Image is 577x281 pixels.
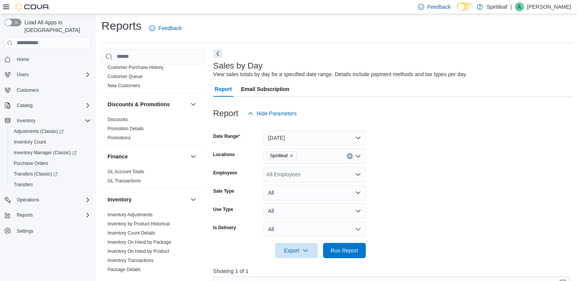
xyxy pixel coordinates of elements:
[241,81,289,97] span: Email Subscription
[108,126,144,132] span: Promotion Details
[21,19,91,34] span: Load All Apps in [GEOGRAPHIC_DATA]
[189,100,198,109] button: Discounts & Promotions
[108,126,144,131] a: Promotion Details
[355,171,361,177] button: Open list of options
[2,69,94,80] button: Users
[108,153,187,160] button: Finance
[158,24,182,32] span: Feedback
[17,72,29,78] span: Users
[244,106,300,121] button: Hide Parameters
[8,126,94,137] a: Adjustments (Classic)
[257,110,297,117] span: Hide Parameters
[108,101,170,108] h3: Discounts & Promotions
[15,3,50,11] img: Cova
[264,185,366,200] button: All
[2,195,94,205] button: Operations
[14,101,35,110] button: Catalog
[14,227,36,236] a: Settings
[11,180,36,189] a: Transfers
[5,51,91,256] nav: Complex example
[427,3,450,11] span: Feedback
[14,195,42,204] button: Operations
[2,100,94,111] button: Catalog
[487,2,507,11] p: Spiritleaf
[14,55,32,64] a: Home
[331,247,358,254] span: Run Report
[14,116,39,125] button: Inventory
[108,230,155,236] a: Inventory Count Details
[108,83,140,88] a: New Customers
[347,153,353,159] button: Clear input
[11,127,67,136] a: Adjustments (Classic)
[11,169,61,179] a: Transfers (Classic)
[108,101,187,108] button: Discounts & Promotions
[11,159,91,168] span: Purchase Orders
[14,195,91,204] span: Operations
[517,2,522,11] span: JL
[17,197,39,203] span: Operations
[213,188,234,194] label: Sale Type
[11,137,49,147] a: Inventory Count
[2,85,94,96] button: Customers
[2,210,94,220] button: Reports
[17,102,32,109] span: Catalog
[11,169,91,179] span: Transfers (Classic)
[213,70,467,78] div: View sales totals by day for a specified date range. Details include payment methods and tax type...
[213,61,263,70] h3: Sales by Day
[108,74,142,79] a: Customer Queue
[101,18,141,34] h1: Reports
[11,180,91,189] span: Transfers
[8,179,94,190] button: Transfers
[108,169,144,174] a: GL Account Totals
[14,211,91,220] span: Reports
[355,153,361,159] button: Open list of options
[108,135,131,140] a: Promotions
[189,152,198,161] button: Finance
[14,128,64,134] span: Adjustments (Classic)
[108,196,132,203] h3: Inventory
[14,101,91,110] span: Catalog
[264,222,366,237] button: All
[264,130,366,145] button: [DATE]
[146,21,185,36] a: Feedback
[213,133,240,139] label: Date Range
[17,56,29,62] span: Home
[14,85,91,95] span: Customers
[2,225,94,236] button: Settings
[108,230,155,236] span: Inventory Count Details
[270,152,288,160] span: Spiritleaf
[323,243,366,258] button: Run Report
[108,212,153,217] a: Inventory Adjustments
[213,49,222,58] button: Next
[14,86,42,95] a: Customers
[108,248,169,254] span: Inventory On Hand by Product
[108,64,164,70] span: Customer Purchase History
[108,65,164,70] a: Customer Purchase History
[14,70,91,79] span: Users
[275,243,318,258] button: Export
[14,182,33,188] span: Transfers
[108,117,128,123] span: Discounts
[267,152,297,160] span: Spiritleaf
[108,117,128,122] a: Discounts
[213,170,237,176] label: Employees
[289,153,294,158] button: Remove Spiritleaf from selection in this group
[14,54,91,64] span: Home
[515,2,524,11] div: Jennifer L
[2,115,94,126] button: Inventory
[108,221,170,227] a: Inventory by Product Historical
[213,267,573,275] p: Showing 1 of 1
[108,153,128,160] h3: Finance
[108,83,140,89] span: New Customers
[101,115,204,145] div: Discounts & Promotions
[108,178,141,184] a: GL Transactions
[264,203,366,219] button: All
[11,148,91,157] span: Inventory Manager (Classic)
[8,158,94,169] button: Purchase Orders
[14,116,91,125] span: Inventory
[215,81,232,97] span: Report
[14,160,48,166] span: Purchase Orders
